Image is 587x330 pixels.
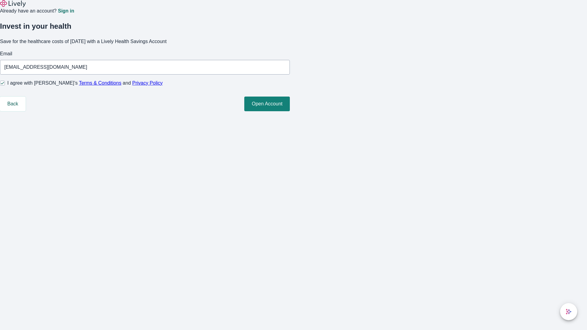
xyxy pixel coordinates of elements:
button: chat [560,303,577,320]
span: I agree with [PERSON_NAME]’s and [7,79,163,87]
a: Privacy Policy [132,80,163,86]
button: Open Account [244,97,290,111]
a: Sign in [58,9,74,13]
a: Terms & Conditions [79,80,121,86]
svg: Lively AI Assistant [566,309,572,315]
